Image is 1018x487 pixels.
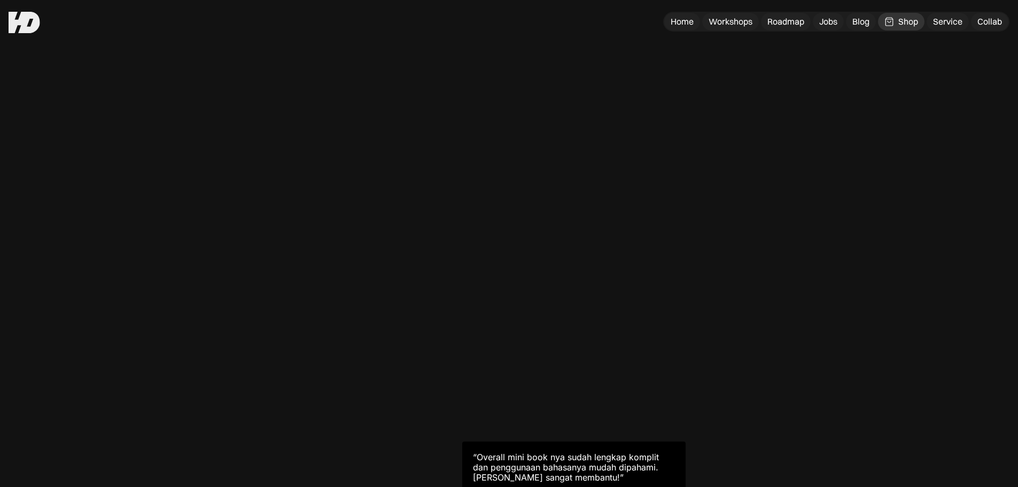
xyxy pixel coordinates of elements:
div: Collab [977,16,1002,27]
div: Roadmap [767,16,804,27]
div: Blog [852,16,869,27]
div: Service [933,16,962,27]
div: Home [671,16,694,27]
div: Shop [898,16,918,27]
span: & [299,76,323,129]
a: Jobs [813,13,844,30]
div: “Overall mini book nya sudah lengkap komplit dan penggunaan bahasanya mudah dipahami. [PERSON_NAM... [473,452,675,483]
a: Shop [878,13,924,30]
a: Service [927,13,969,30]
span: UIUX [501,76,597,129]
a: Collab [971,13,1008,30]
div: Workshops [709,16,752,27]
a: Home [664,13,700,30]
a: Workshops [702,13,759,30]
div: Jobs [819,16,837,27]
a: Roadmap [761,13,811,30]
a: Blog [846,13,876,30]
